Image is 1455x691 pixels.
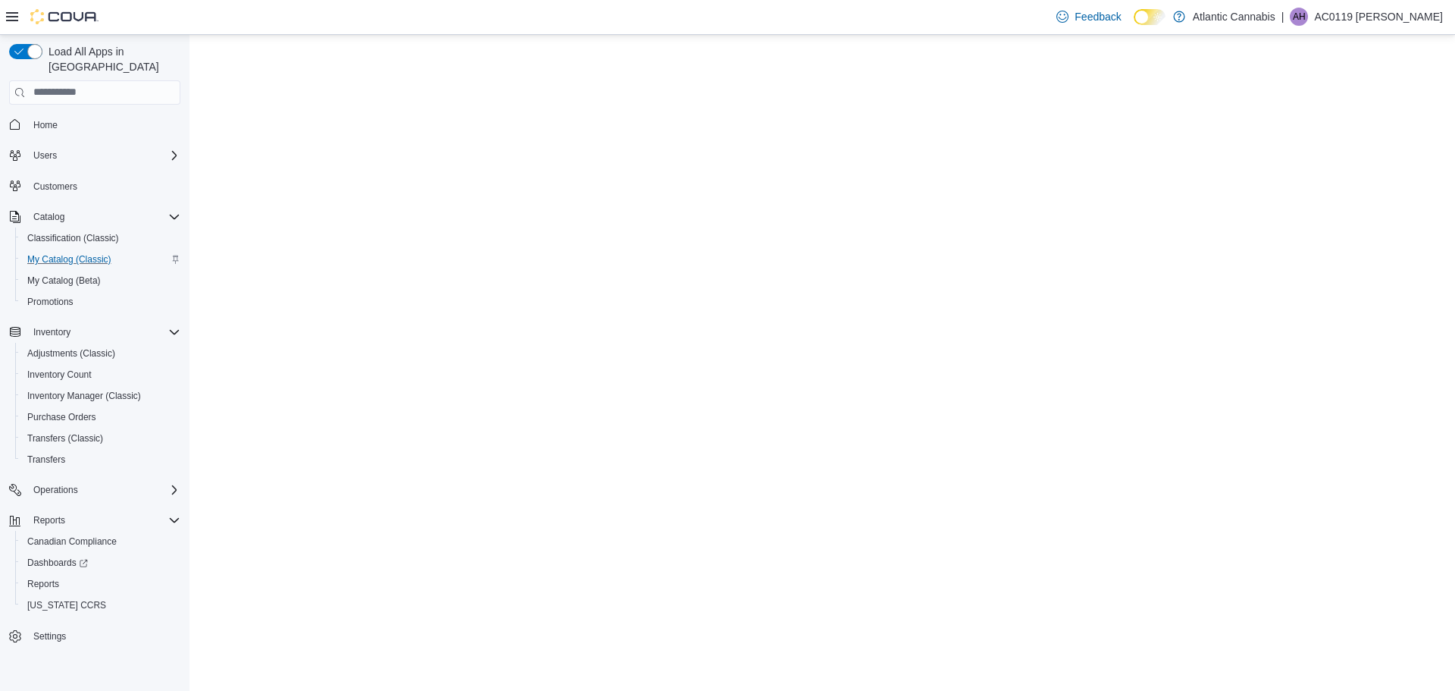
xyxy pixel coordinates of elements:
[33,119,58,131] span: Home
[15,228,186,249] button: Classification (Classic)
[3,322,186,343] button: Inventory
[15,449,186,470] button: Transfers
[3,479,186,501] button: Operations
[21,387,147,405] a: Inventory Manager (Classic)
[27,627,180,645] span: Settings
[21,532,180,551] span: Canadian Compliance
[21,575,65,593] a: Reports
[21,408,180,426] span: Purchase Orders
[1075,9,1121,24] span: Feedback
[21,451,71,469] a: Transfers
[21,229,180,247] span: Classification (Classic)
[21,532,123,551] a: Canadian Compliance
[3,510,186,531] button: Reports
[21,272,180,290] span: My Catalog (Beta)
[27,323,77,341] button: Inventory
[1314,8,1443,26] p: AC0119 [PERSON_NAME]
[9,108,180,687] nav: Complex example
[3,625,186,647] button: Settings
[33,181,77,193] span: Customers
[15,343,186,364] button: Adjustments (Classic)
[27,275,101,287] span: My Catalog (Beta)
[21,451,180,469] span: Transfers
[21,554,180,572] span: Dashboards
[27,599,106,611] span: [US_STATE] CCRS
[21,596,180,614] span: Washington CCRS
[27,323,180,341] span: Inventory
[3,145,186,166] button: Users
[21,229,125,247] a: Classification (Classic)
[33,211,64,223] span: Catalog
[1290,8,1308,26] div: AC0119 Hookey Dominique
[27,511,71,529] button: Reports
[27,578,59,590] span: Reports
[21,344,180,363] span: Adjustments (Classic)
[3,175,186,197] button: Customers
[27,390,141,402] span: Inventory Manager (Classic)
[21,366,98,384] a: Inventory Count
[15,552,186,573] a: Dashboards
[27,208,180,226] span: Catalog
[1281,8,1284,26] p: |
[15,270,186,291] button: My Catalog (Beta)
[1193,8,1275,26] p: Atlantic Cannabis
[27,454,65,466] span: Transfers
[33,630,66,642] span: Settings
[21,429,180,448] span: Transfers (Classic)
[21,272,107,290] a: My Catalog (Beta)
[33,514,65,526] span: Reports
[15,428,186,449] button: Transfers (Classic)
[27,481,84,499] button: Operations
[15,407,186,428] button: Purchase Orders
[21,366,180,384] span: Inventory Count
[1050,2,1127,32] a: Feedback
[27,481,180,499] span: Operations
[21,429,109,448] a: Transfers (Classic)
[27,116,64,134] a: Home
[27,296,74,308] span: Promotions
[27,627,72,645] a: Settings
[27,177,180,196] span: Customers
[21,250,180,269] span: My Catalog (Classic)
[42,44,180,74] span: Load All Apps in [GEOGRAPHIC_DATA]
[27,432,103,444] span: Transfers (Classic)
[21,575,180,593] span: Reports
[33,149,57,162] span: Users
[27,146,63,165] button: Users
[21,344,121,363] a: Adjustments (Classic)
[15,385,186,407] button: Inventory Manager (Classic)
[27,115,180,134] span: Home
[21,250,117,269] a: My Catalog (Classic)
[27,232,119,244] span: Classification (Classic)
[27,253,111,265] span: My Catalog (Classic)
[1293,8,1306,26] span: AH
[30,9,99,24] img: Cova
[27,411,96,423] span: Purchase Orders
[27,177,83,196] a: Customers
[15,595,186,616] button: [US_STATE] CCRS
[15,573,186,595] button: Reports
[33,484,78,496] span: Operations
[21,293,180,311] span: Promotions
[15,531,186,552] button: Canadian Compliance
[21,293,80,311] a: Promotions
[21,554,94,572] a: Dashboards
[1134,9,1166,25] input: Dark Mode
[15,291,186,313] button: Promotions
[27,511,180,529] span: Reports
[1134,25,1134,26] span: Dark Mode
[27,347,115,360] span: Adjustments (Classic)
[33,326,70,338] span: Inventory
[3,114,186,136] button: Home
[15,364,186,385] button: Inventory Count
[21,596,112,614] a: [US_STATE] CCRS
[27,557,88,569] span: Dashboards
[27,146,180,165] span: Users
[27,369,92,381] span: Inventory Count
[15,249,186,270] button: My Catalog (Classic)
[21,387,180,405] span: Inventory Manager (Classic)
[27,208,70,226] button: Catalog
[3,206,186,228] button: Catalog
[21,408,102,426] a: Purchase Orders
[27,536,117,548] span: Canadian Compliance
